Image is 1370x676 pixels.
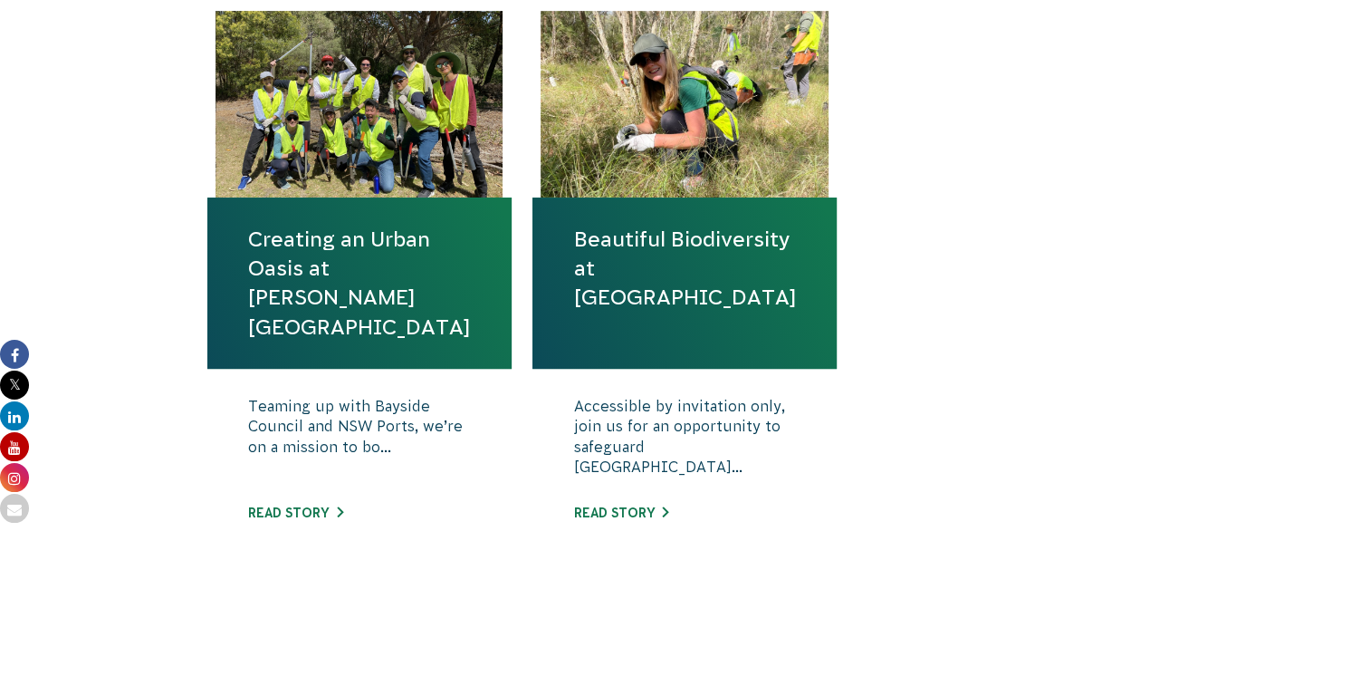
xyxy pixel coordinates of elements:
[248,506,343,520] a: Read story
[248,396,471,487] p: Teaming up with Bayside Council and NSW Ports, we’re on a mission to bo...
[573,506,668,520] a: Read story
[573,225,796,313] a: Beautiful Biodiversity at [GEOGRAPHIC_DATA]
[248,225,471,342] a: Creating an Urban Oasis at [PERSON_NAME][GEOGRAPHIC_DATA]
[573,396,796,487] p: Accessible by invitation only, join us for an opportunity to safeguard [GEOGRAPHIC_DATA]...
